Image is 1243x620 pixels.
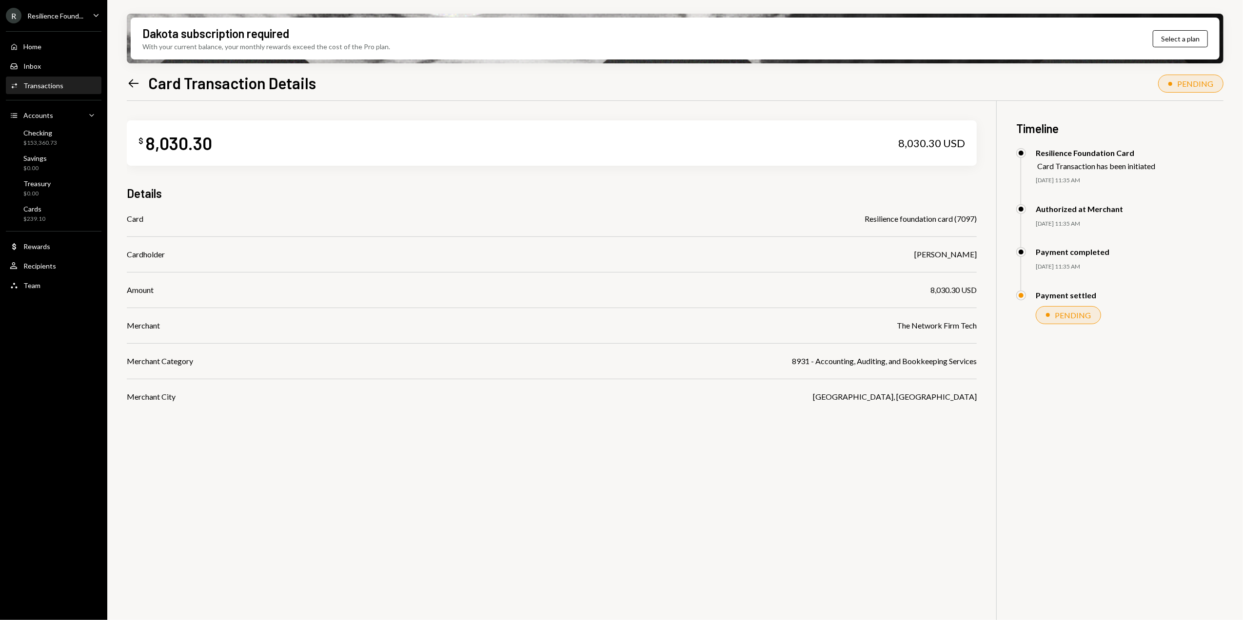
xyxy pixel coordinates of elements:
div: Payment completed [1036,247,1109,256]
div: [GEOGRAPHIC_DATA], [GEOGRAPHIC_DATA] [813,391,977,403]
a: Accounts [6,106,101,124]
h1: Card Transaction Details [148,73,316,93]
div: $239.10 [23,215,45,223]
div: $ [138,136,143,146]
h3: Details [127,185,162,201]
div: Merchant Category [127,355,193,367]
div: Merchant [127,320,160,331]
div: Card [127,213,143,225]
div: Home [23,42,41,51]
div: Inbox [23,62,41,70]
div: The Network Firm Tech [897,320,977,331]
div: [DATE] 11:35 AM [1036,176,1223,185]
a: Team [6,276,101,294]
a: Inbox [6,57,101,75]
div: Accounts [23,111,53,119]
a: Transactions [6,77,101,94]
a: Cards$239.10 [6,202,101,225]
div: Resilience Found... [27,12,83,20]
div: Treasury [23,179,51,188]
div: [DATE] 11:35 AM [1036,263,1223,271]
div: Authorized at Merchant [1036,204,1123,213]
div: PENDING [1177,79,1213,88]
div: Savings [23,154,47,162]
div: Dakota subscription required [142,25,289,41]
a: Savings$0.00 [6,151,101,174]
div: Rewards [23,242,50,251]
div: 8,030.30 [145,132,212,154]
button: Select a plan [1153,30,1208,47]
div: Resilience foundation card (7097) [865,213,977,225]
div: Card Transaction has been initiated [1037,161,1155,171]
div: With your current balance, your monthly rewards exceed the cost of the Pro plan. [142,41,390,52]
div: $153,360.73 [23,139,57,147]
div: R [6,8,21,23]
div: PENDING [1055,310,1091,320]
div: 8,030.30 USD [930,284,977,296]
a: Home [6,38,101,55]
div: [DATE] 11:35 AM [1036,220,1223,228]
div: 8,030.30 USD [898,136,965,150]
div: $0.00 [23,190,51,198]
div: Amount [127,284,154,296]
a: Treasury$0.00 [6,176,101,200]
div: Transactions [23,81,63,90]
div: Merchant City [127,391,176,403]
div: [PERSON_NAME] [914,249,977,260]
div: 8931 - Accounting, Auditing, and Bookkeeping Services [792,355,977,367]
a: Rewards [6,237,101,255]
a: Checking$153,360.73 [6,126,101,149]
h3: Timeline [1016,120,1223,136]
div: Team [23,281,40,290]
div: Cards [23,205,45,213]
div: Resilience Foundation Card [1036,148,1155,157]
a: Recipients [6,257,101,274]
div: $0.00 [23,164,47,173]
div: Checking [23,129,57,137]
div: Payment settled [1036,291,1096,300]
div: Recipients [23,262,56,270]
div: Cardholder [127,249,165,260]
